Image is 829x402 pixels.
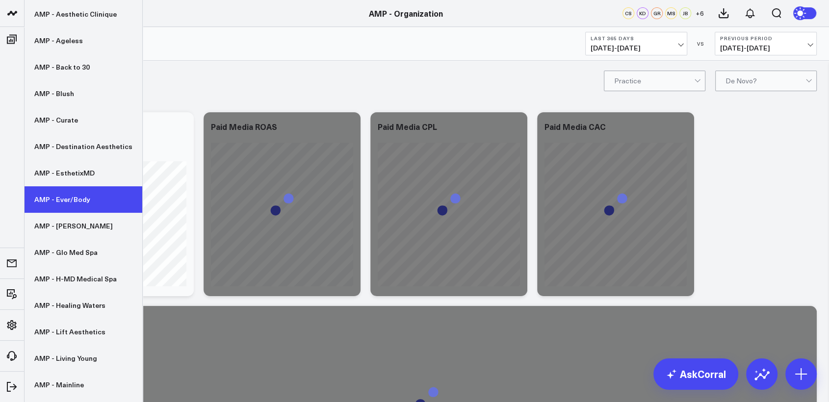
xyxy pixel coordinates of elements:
a: AskCorral [653,358,738,390]
button: Previous Period[DATE]-[DATE] [715,32,817,55]
b: Last 365 Days [591,35,682,41]
div: Paid Media ROAS [211,121,277,132]
span: [DATE] - [DATE] [591,44,682,52]
button: +6 [694,7,705,19]
a: AMP - EsthetixMD [25,160,142,186]
a: AMP - Back to 30 [25,54,142,80]
a: AMP - Destination Aesthetics [25,133,142,160]
a: AMP - Curate [25,107,142,133]
div: VS [692,41,710,47]
a: AMP - Mainline [25,372,142,398]
div: CS [622,7,634,19]
a: AMP - Aesthetic Clinique [25,1,142,27]
div: JB [679,7,691,19]
a: AMP - [PERSON_NAME] [25,213,142,239]
a: AMP - Lift Aesthetics [25,319,142,345]
b: Previous Period [720,35,811,41]
span: + 6 [696,10,704,17]
a: AMP - Organization [369,8,443,19]
a: AMP - Healing Waters [25,292,142,319]
a: AMP - Glo Med Spa [25,239,142,266]
a: AMP - H-MD Medical Spa [25,266,142,292]
div: MS [665,7,677,19]
a: AMP - Living Young [25,345,142,372]
div: Paid Media CAC [544,121,606,132]
a: AMP - Blush [25,80,142,107]
span: [DATE] - [DATE] [720,44,811,52]
a: AMP - Ever/Body [25,186,142,213]
a: AMP - Ageless [25,27,142,54]
div: KD [637,7,648,19]
div: Paid Media CPL [378,121,437,132]
button: Last 365 Days[DATE]-[DATE] [585,32,687,55]
div: GR [651,7,663,19]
